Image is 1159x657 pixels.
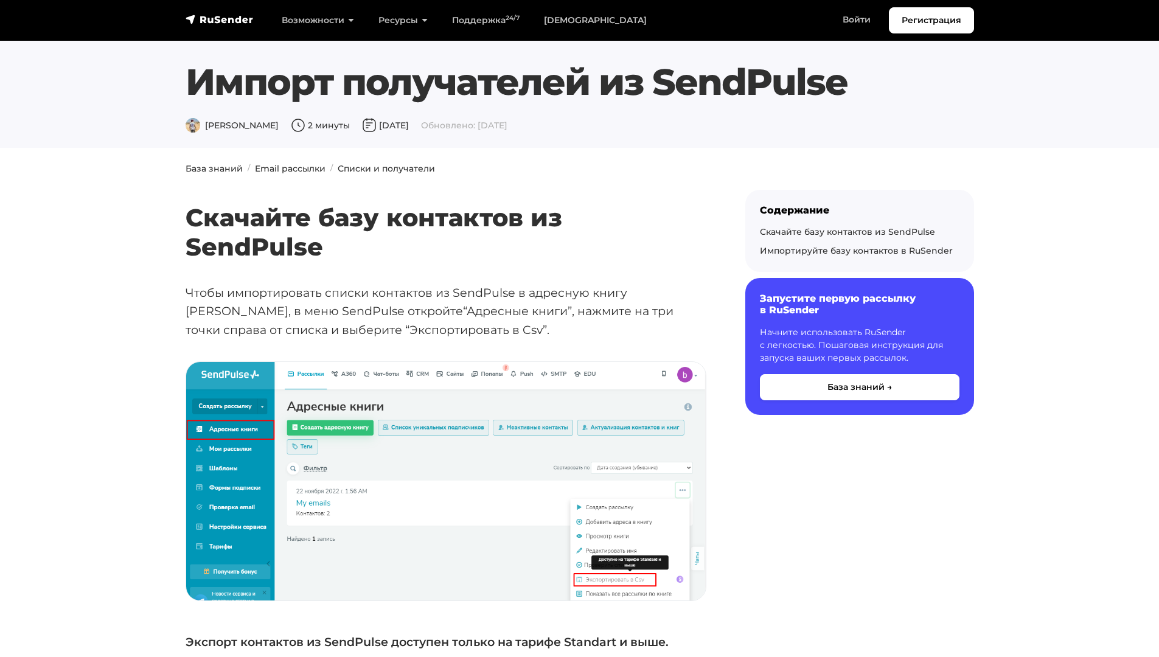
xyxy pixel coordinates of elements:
a: Регистрация [889,7,974,33]
a: Войти [830,7,883,32]
a: Запустите первую рассылку в RuSender Начните использовать RuSender с легкостью. Пошаговая инструк... [745,278,974,414]
span: [DATE] [362,120,409,131]
span: [PERSON_NAME] [186,120,279,131]
a: Импортируйте базу контактов в RuSender [760,245,953,256]
nav: breadcrumb [178,162,981,175]
a: Списки и получатели [338,163,435,174]
a: База знаний [186,163,243,174]
h1: Импорт получателей из SendPulse [186,60,974,104]
span: Обновлено: [DATE] [421,120,507,131]
a: Email рассылки [255,163,325,174]
h6: Запустите первую рассылку в RuSender [760,293,959,316]
div: Содержание [760,204,959,216]
img: RuSender [186,13,254,26]
img: Время чтения [291,118,305,133]
a: Ресурсы [366,8,440,33]
p: Начните использовать RuSender с легкостью. Пошаговая инструкция для запуска ваших первых рассылок. [760,326,959,364]
h2: Скачайте базу контактов из SendPulse [186,167,706,262]
button: База знаний → [760,374,959,400]
a: Поддержка24/7 [440,8,532,33]
a: [DEMOGRAPHIC_DATA] [532,8,659,33]
sup: 24/7 [506,14,520,22]
img: Дата публикации [362,118,377,133]
span: 2 минуты [291,120,350,131]
a: Скачайте базу контактов из SendPulse [760,226,935,237]
a: Возможности [270,8,366,33]
p: Чтобы импортировать списки контактов из SendPulse в адресную книгу [PERSON_NAME], в меню SendPuls... [186,283,706,339]
strong: Экспорт контактов из SendPulse доступен только на тарифе Standart и выше. [186,634,669,649]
